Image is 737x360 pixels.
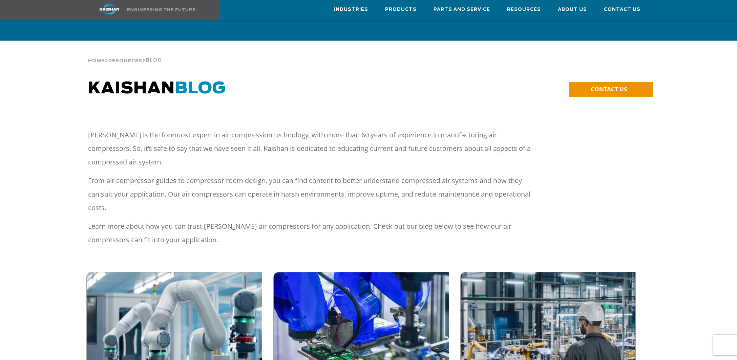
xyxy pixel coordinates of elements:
[88,41,162,66] div: > >
[84,3,135,15] img: kaishan logo
[88,58,105,64] a: Home
[385,6,417,14] span: Products
[507,0,541,19] a: Resources
[108,59,142,63] span: Resources
[604,6,640,14] span: Contact Us
[88,128,531,169] p: [PERSON_NAME] is the foremost expert in air compression technology, with more than 60 years of ex...
[127,8,195,11] img: Engineering the future
[108,58,142,64] a: Resources
[604,0,640,19] a: Contact Us
[175,81,226,97] span: BLOG
[591,85,627,93] span: CONTACT US
[558,6,587,14] span: About Us
[334,6,368,14] span: Industries
[569,82,653,97] a: CONTACT US
[385,0,417,19] a: Products
[434,0,490,19] a: Parts and Service
[88,59,105,63] span: Home
[88,220,531,247] p: Learn more about how you can trust [PERSON_NAME] air compressors for any application. Check out o...
[434,6,490,14] span: Parts and Service
[88,79,507,98] h1: Kaishan
[146,58,162,63] span: Blog
[558,0,587,19] a: About Us
[507,6,541,14] span: Resources
[334,0,368,19] a: Industries
[88,174,531,215] p: From air compressor guides to compressor room design, you can find content to better understand c...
